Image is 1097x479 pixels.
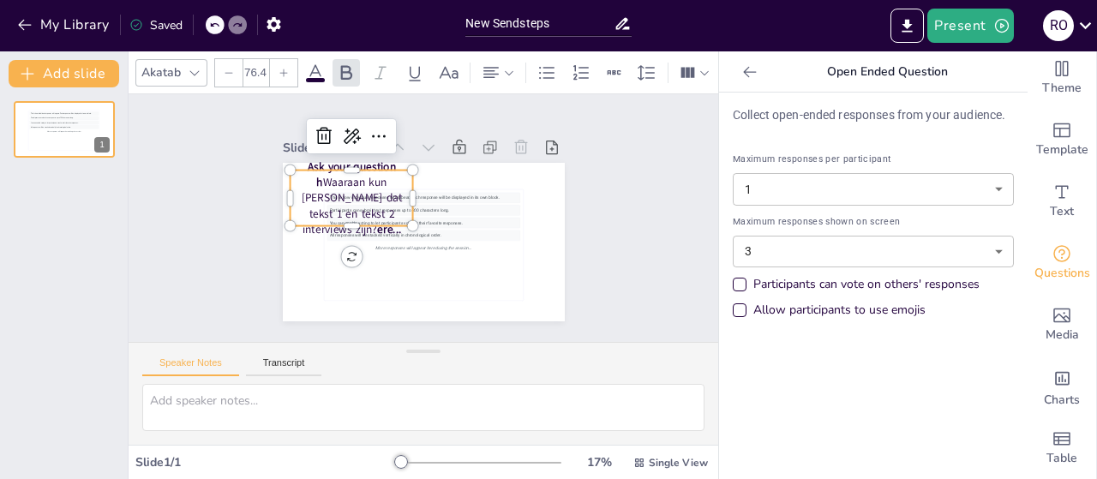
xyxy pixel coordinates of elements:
[129,17,183,33] div: Saved
[1028,47,1096,109] div: Change the overall theme
[14,101,115,158] div: 1
[30,129,99,133] div: More responses will appear here during the session...
[927,9,1013,43] button: Present
[465,11,613,36] input: Insert title
[733,152,1014,166] span: Maximum responses per participant
[138,61,184,84] div: Akatab
[347,147,520,254] div: This is how individual responses will appear. Each response will be displayed in its own block.
[733,214,1014,229] span: Maximum responses shown on screen
[30,111,99,115] div: This is how individual responses will appear. Each response will be displayed in its own block.
[753,302,926,319] div: Allow participants to use emojis
[322,191,495,297] div: More responses will appear here during the session...
[374,198,402,223] span: ere...
[1028,294,1096,356] div: Add images, graphics, shapes or video
[142,357,239,376] button: Speaker Notes
[733,276,1014,293] div: Participants can vote on others' responses
[1043,9,1074,43] button: R O
[1050,202,1074,221] span: Text
[733,106,1014,124] p: Collect open-ended responses from your audience.
[1034,264,1090,283] span: Questions
[246,357,322,376] button: Transcript
[1028,232,1096,294] div: Get real-time input from your audience
[733,173,1014,205] div: 1
[753,276,980,293] div: Participants can vote on others' responses
[1028,171,1096,232] div: Add text boxes
[733,236,1014,267] div: 3
[1044,391,1080,410] span: Charts
[1046,449,1077,468] span: Table
[13,11,117,39] button: My Library
[328,180,501,286] div: All responses will be stacked vertically in chronological order.
[1036,141,1088,159] span: Template
[30,125,99,129] div: All responses will be stacked vertically in chronological order.
[135,454,397,470] div: Slide 1 / 1
[649,456,708,470] span: Single View
[30,121,99,124] div: You can enable voting to let participants vote for their favorite responses.
[1028,109,1096,171] div: Add ready made slides
[890,9,924,43] button: Export to PowerPoint
[1028,417,1096,479] div: Add a table
[1043,10,1074,41] div: R O
[733,302,926,319] div: Allow participants to use emojis
[30,117,99,120] div: Participants can submit text responses up to 200 characters long.
[341,159,514,265] div: Participants can submit text responses up to 200 characters long.
[578,454,620,470] div: 17 %
[334,170,507,276] div: You can enable voting to let participants vote for their favorite responses.
[298,100,444,230] p: Waaraan kun [PERSON_NAME] dat tekst 1 en tekst 2 interviews zijn?
[9,60,119,87] button: Add slide
[1046,326,1079,344] span: Media
[675,59,714,87] div: Column Count
[94,137,110,153] div: 1
[1042,79,1082,98] span: Theme
[764,51,1010,93] p: Open Ended Question
[1028,356,1096,417] div: Add charts and graphs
